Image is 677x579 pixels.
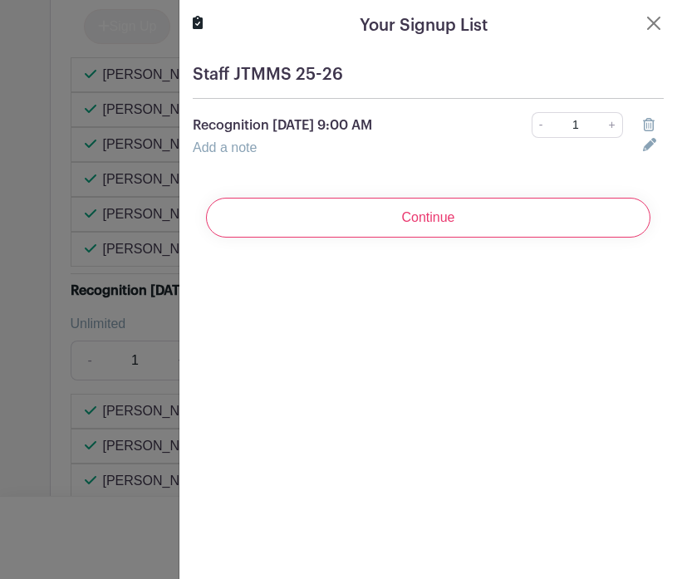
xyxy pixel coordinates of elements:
h5: Staff JTMMS 25-26 [193,65,664,85]
h5: Your Signup List [360,13,488,38]
input: Continue [206,198,650,238]
a: - [532,112,550,138]
p: Recognition [DATE] 9:00 AM [193,115,459,135]
button: Close [644,13,664,33]
a: + [602,112,623,138]
a: Add a note [193,140,257,155]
